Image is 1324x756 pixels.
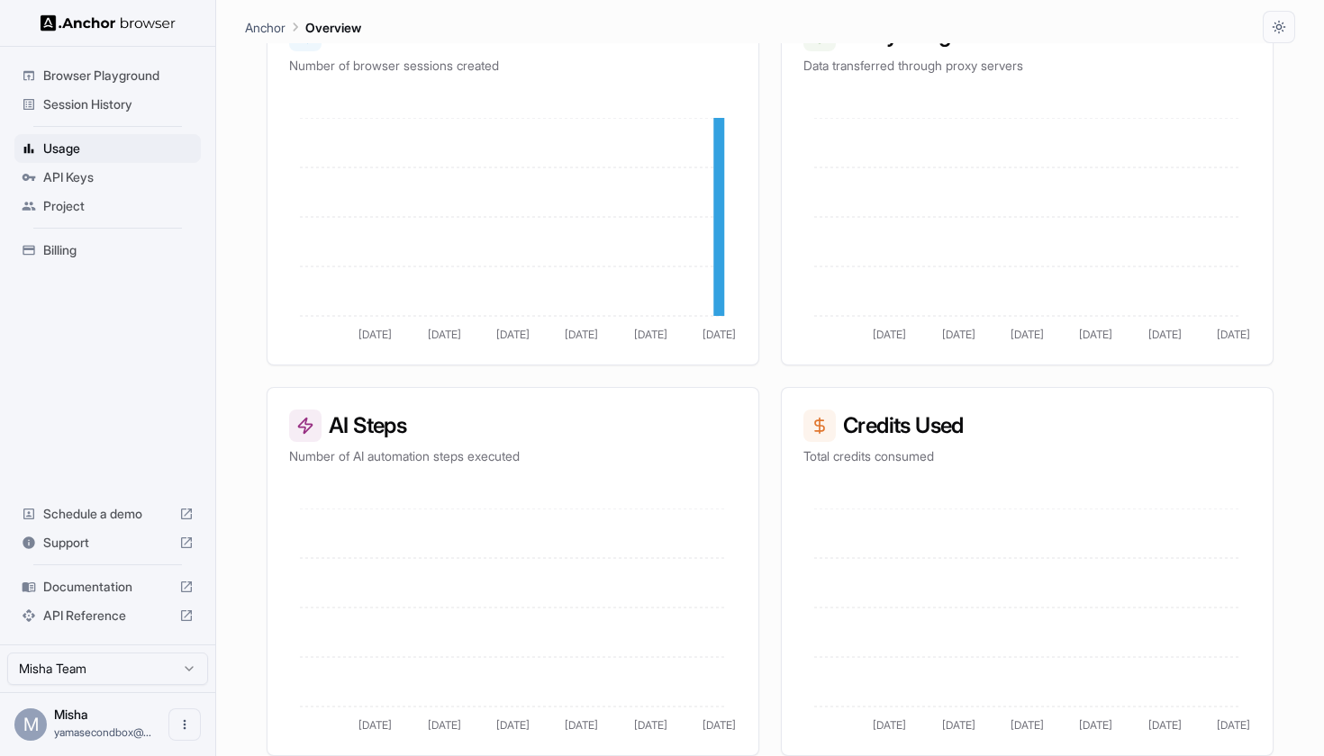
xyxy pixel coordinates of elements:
p: Total credits consumed [803,447,1251,465]
div: Usage [14,134,201,163]
tspan: [DATE] [1079,718,1112,732]
div: Schedule a demo [14,499,201,528]
img: Anchor Logo [41,14,176,31]
span: Misha [54,706,88,722]
tspan: [DATE] [496,718,530,732]
tspan: [DATE] [358,718,392,732]
div: API Reference [14,601,201,630]
tspan: [DATE] [634,718,667,732]
p: Anchor [245,18,286,37]
div: Support [14,528,201,557]
span: Support [43,534,172,552]
span: Schedule a demo [43,505,172,523]
tspan: [DATE] [703,328,736,341]
span: Usage [43,139,194,157]
p: Number of AI automation steps executed [289,447,737,465]
div: M [14,708,47,741]
tspan: [DATE] [703,718,736,732]
tspan: [DATE] [1011,328,1044,341]
tspan: [DATE] [873,718,906,732]
h3: Credits Used [803,409,1251,442]
span: yamasecondbox@gmail.com [54,725,151,739]
span: Billing [43,241,194,259]
tspan: [DATE] [565,328,598,341]
span: API Reference [43,607,172,625]
div: API Keys [14,163,201,192]
tspan: [DATE] [565,718,598,732]
button: Open menu [168,708,201,741]
tspan: [DATE] [1148,718,1182,732]
div: Session History [14,90,201,119]
h3: AI Steps [289,409,737,442]
tspan: [DATE] [358,328,392,341]
span: Session History [43,95,194,113]
tspan: [DATE] [942,328,975,341]
tspan: [DATE] [428,718,461,732]
div: Billing [14,236,201,265]
tspan: [DATE] [942,718,975,732]
tspan: [DATE] [1148,328,1182,341]
div: Project [14,192,201,220]
tspan: [DATE] [428,328,461,341]
span: Browser Playground [43,67,194,85]
tspan: [DATE] [873,328,906,341]
p: Data transferred through proxy servers [803,57,1251,75]
span: API Keys [43,168,194,186]
div: Documentation [14,572,201,601]
tspan: [DATE] [1011,718,1044,732]
tspan: [DATE] [496,328,530,341]
p: Number of browser sessions created [289,57,737,75]
span: Documentation [43,578,172,596]
tspan: [DATE] [1217,328,1250,341]
tspan: [DATE] [1217,718,1250,732]
tspan: [DATE] [1079,328,1112,341]
nav: breadcrumb [245,17,361,37]
tspan: [DATE] [634,328,667,341]
div: Browser Playground [14,61,201,90]
p: Overview [305,18,361,37]
span: Project [43,197,194,215]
